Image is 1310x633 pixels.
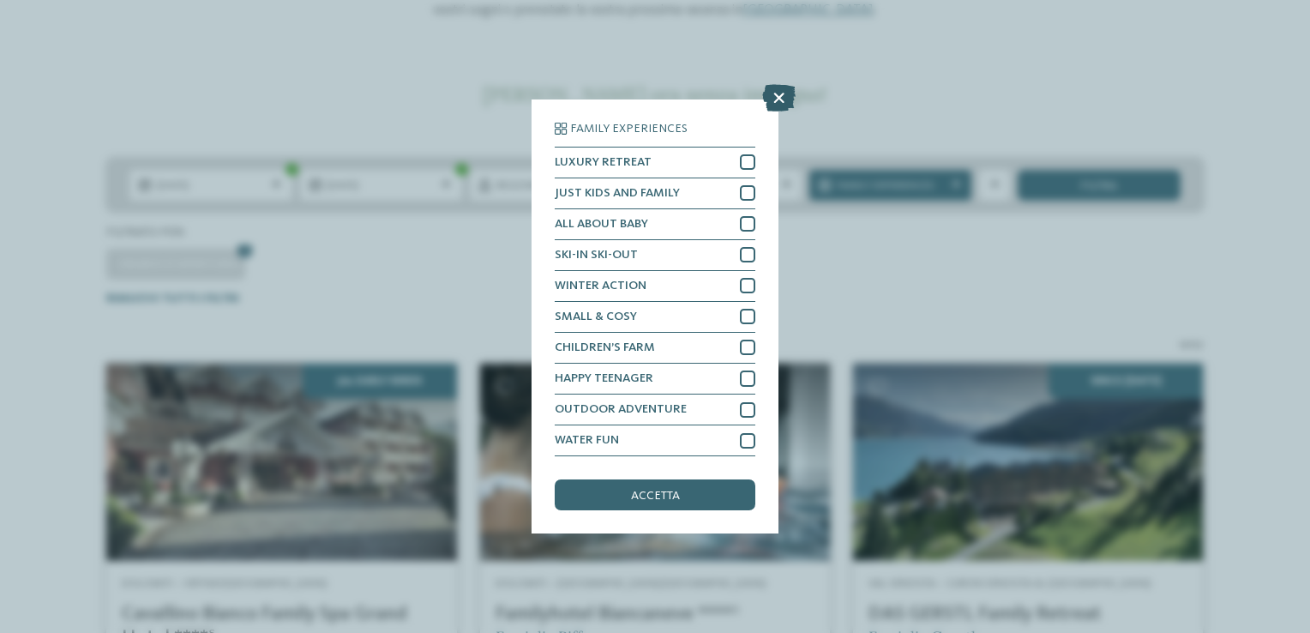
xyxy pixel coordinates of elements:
[555,372,653,384] span: HAPPY TEENAGER
[631,490,680,502] span: accetta
[570,123,688,135] span: Family Experiences
[555,187,680,199] span: JUST KIDS AND FAMILY
[555,434,619,446] span: WATER FUN
[555,310,637,323] span: SMALL & COSY
[555,218,648,230] span: ALL ABOUT BABY
[555,280,646,292] span: WINTER ACTION
[555,249,638,261] span: SKI-IN SKI-OUT
[555,403,687,415] span: OUTDOOR ADVENTURE
[555,156,652,168] span: LUXURY RETREAT
[555,341,655,353] span: CHILDREN’S FARM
